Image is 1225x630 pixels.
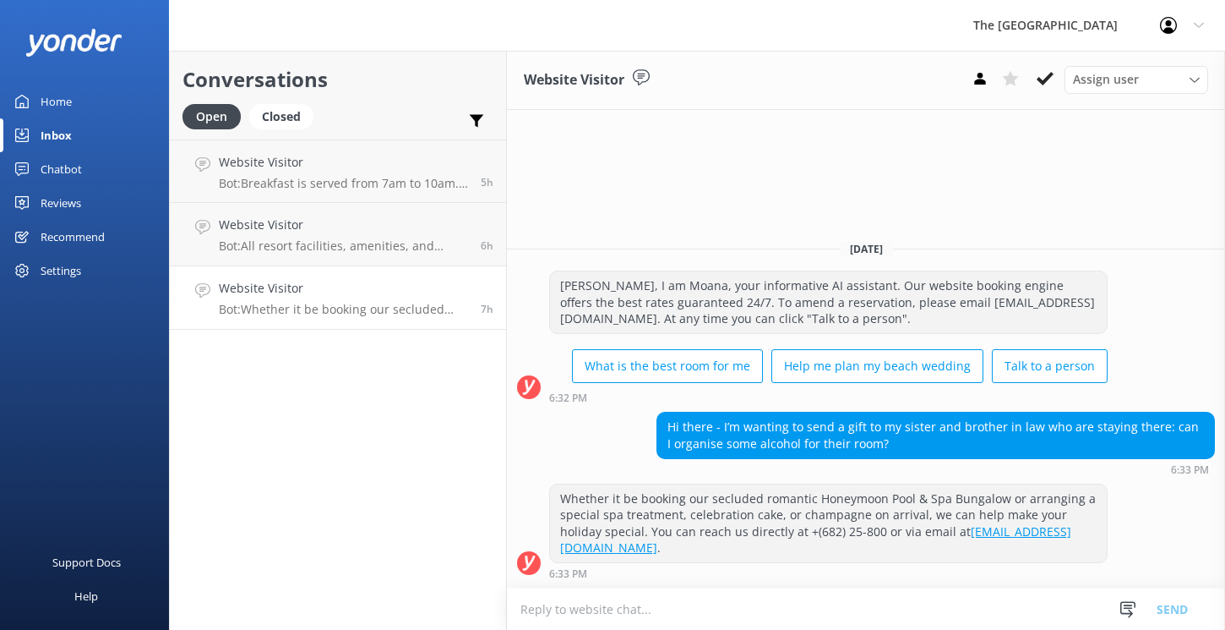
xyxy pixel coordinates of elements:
[549,392,1108,403] div: Sep 13 2025 12:32am (UTC -10:00) Pacific/Honolulu
[41,118,72,152] div: Inbox
[170,266,506,330] a: Website VisitorBot:Whether it be booking our secluded romantic Honeymoon Pool & Spa Bungalow or a...
[550,485,1107,562] div: Whether it be booking our secluded romantic Honeymoon Pool & Spa Bungalow or arranging a special ...
[41,152,82,186] div: Chatbot
[25,29,122,57] img: yonder-white-logo.png
[481,175,493,189] span: Sep 13 2025 02:27am (UTC -10:00) Pacific/Honolulu
[219,279,468,298] h4: Website Visitor
[481,302,493,316] span: Sep 13 2025 12:33am (UTC -10:00) Pacific/Honolulu
[41,186,81,220] div: Reviews
[481,238,493,253] span: Sep 13 2025 01:13am (UTC -10:00) Pacific/Honolulu
[219,153,468,172] h4: Website Visitor
[182,107,249,125] a: Open
[560,523,1071,556] a: [EMAIL_ADDRESS][DOMAIN_NAME]
[41,254,81,288] div: Settings
[219,216,468,234] h4: Website Visitor
[524,69,624,91] h3: Website Visitor
[249,107,322,125] a: Closed
[219,302,468,317] p: Bot: Whether it be booking our secluded romantic Honeymoon Pool & Spa Bungalow or arranging a spe...
[219,176,468,191] p: Bot: Breakfast is served from 7am to 10am. If you are an in-house guest, your rate includes a dai...
[840,242,893,256] span: [DATE]
[549,567,1108,579] div: Sep 13 2025 12:33am (UTC -10:00) Pacific/Honolulu
[41,85,72,118] div: Home
[74,579,98,613] div: Help
[182,104,241,129] div: Open
[572,349,763,383] button: What is the best room for me
[1073,70,1139,89] span: Assign user
[41,220,105,254] div: Recommend
[170,140,506,203] a: Website VisitorBot:Breakfast is served from 7am to 10am. If you are an in-house guest, your rate ...
[656,463,1215,475] div: Sep 13 2025 12:33am (UTC -10:00) Pacific/Honolulu
[182,63,493,96] h2: Conversations
[1171,465,1209,475] strong: 6:33 PM
[657,413,1214,457] div: Hi there - I’m wanting to send a gift to my sister and brother in law who are staying there: can ...
[550,271,1107,333] div: [PERSON_NAME], I am Moana, your informative AI assistant. Our website booking engine offers the b...
[219,238,468,254] p: Bot: All resort facilities, amenities, and services, including the restaurant, bar, pool, sun lou...
[549,569,587,579] strong: 6:33 PM
[1064,66,1208,93] div: Assign User
[170,203,506,266] a: Website VisitorBot:All resort facilities, amenities, and services, including the restaurant, bar,...
[249,104,313,129] div: Closed
[549,393,587,403] strong: 6:32 PM
[771,349,983,383] button: Help me plan my beach wedding
[52,545,121,579] div: Support Docs
[992,349,1108,383] button: Talk to a person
